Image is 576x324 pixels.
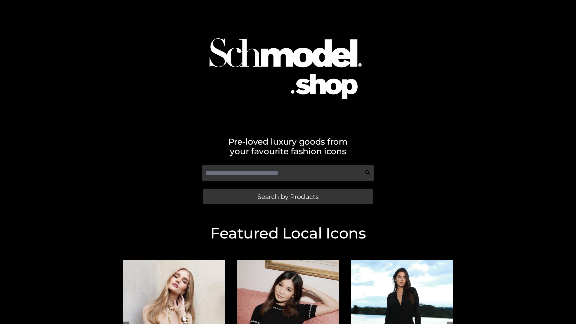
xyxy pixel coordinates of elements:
h2: Pre-loved luxury goods from your favourite fashion icons [117,137,459,156]
img: Search Icon [365,170,371,176]
h2: Featured Local Icons​ [117,226,459,241]
span: Search by Products [257,193,319,200]
a: Search by Products [203,189,373,204]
